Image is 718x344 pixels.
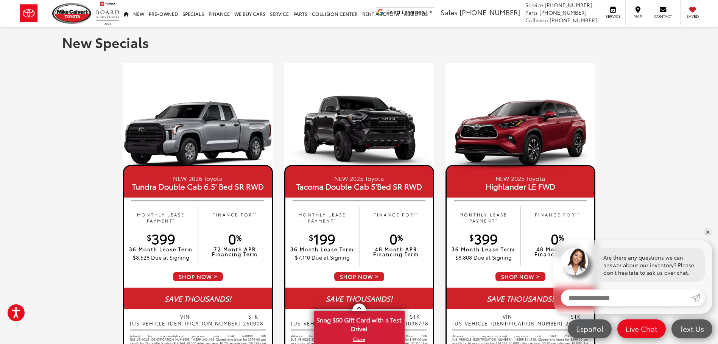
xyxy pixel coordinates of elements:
[289,254,355,261] p: $7,110 Due at Signing
[228,229,241,248] span: 0
[291,174,427,182] small: NEW 2025 Toyota
[147,229,175,248] span: 399
[128,254,194,261] p: $8,528 Due at Signing
[469,229,498,248] span: 399
[130,174,266,182] small: NEW 2026 Toyota
[445,95,595,170] img: 25_Highlander_XLE_Ruby_Red_Pearl_Left
[559,232,564,243] sup: %
[441,7,458,17] span: Sales
[123,63,273,165] img: 19_1757020322.jpg
[147,232,151,243] sup: $
[363,212,429,224] p: FINANCE FOR
[363,247,429,257] p: 48 Month APR Financing Term
[450,247,517,252] p: 36 Month Lease Term
[291,313,402,327] span: VIN [US_VEHICLE_IDENTIFICATION_NUMBER]
[452,313,563,327] span: VIN [US_VEHICLE_IDENTIFICATION_NUMBER]
[309,229,335,248] span: 199
[315,312,404,335] span: Snag $50 Gift Card with a Test Drive!
[128,212,194,224] p: MONTHLY LEASE PAYMENT
[550,16,597,24] span: [PHONE_NUMBER]
[291,182,427,190] span: Tacoma Double Cab 5'Bed SR RWD
[525,9,538,16] span: Parts
[62,34,656,50] h1: New Specials
[539,9,587,16] span: [PHONE_NUMBER]
[596,248,705,282] div: Are there any questions we can answer about our inventory? Please don't hesitate to ask us over c...
[289,247,355,252] p: 36 Month Lease Term
[52,3,92,24] img: Mike Calvert Toyota
[284,95,434,170] img: 25_Tacoma_TRD_Pro_Black_Right
[654,14,672,19] span: Contact
[389,229,403,248] span: 0
[428,9,433,15] span: ▼
[617,319,666,338] a: Live Chat
[202,212,268,224] p: FINANCE FOR
[469,232,474,243] sup: $
[524,212,590,224] p: FINANCE FOR
[551,229,564,248] span: 0
[604,14,621,19] span: Service
[124,288,272,309] div: SAVE THOUSANDS!
[545,1,592,9] span: [PHONE_NUMBER]
[525,16,548,24] span: Collision
[128,247,194,252] p: 36 Month Lease Term
[130,313,240,327] span: VIN [US_VEHICLE_IDENTIFICATION_NUMBER]
[289,212,355,224] p: MONTHLY LEASE PAYMENT
[402,313,428,327] span: STK ST038778
[524,247,590,257] p: 48 Month APR Financing Term
[172,271,224,282] span: SHOP NOW
[450,212,517,224] p: MONTHLY LEASE PAYMENT
[452,182,589,190] span: Highlander LE FWD
[691,290,705,306] a: Submit
[397,232,403,243] sup: %
[447,288,594,309] div: SAVE THOUSANDS!
[572,324,607,333] span: Español
[622,324,661,333] span: Live Chat
[309,232,313,243] sup: $
[525,1,543,9] span: Service
[450,254,517,261] p: $8,808 Due at Signing
[284,63,434,165] img: 19_1757020322.jpg
[240,313,266,327] span: STK 260008
[123,95,273,170] img: 26_Tundra_SR_Double_Cab_6.5_Bed_Celestial_Silver_Metallic_Left
[568,319,612,338] a: Español
[285,288,433,309] div: SAVE THOUSANDS!
[236,232,241,243] sup: %
[202,247,268,257] p: 72 Month APR Financing Term
[561,290,691,306] input: Enter your message
[459,7,520,17] span: [PHONE_NUMBER]
[452,174,589,182] small: NEW 2025 Toyota
[684,14,701,19] span: Saved
[671,319,712,338] a: Text Us
[495,271,546,282] span: SHOP NOW
[561,248,588,275] img: Agent profile photo
[676,324,708,333] span: Text Us
[130,182,266,190] span: Tundra Double Cab 6.5' Bed SR RWD
[333,271,385,282] span: SHOP NOW
[445,63,595,165] img: 19_1757020322.jpg
[629,14,646,19] span: Map
[563,313,589,327] span: STK 254233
